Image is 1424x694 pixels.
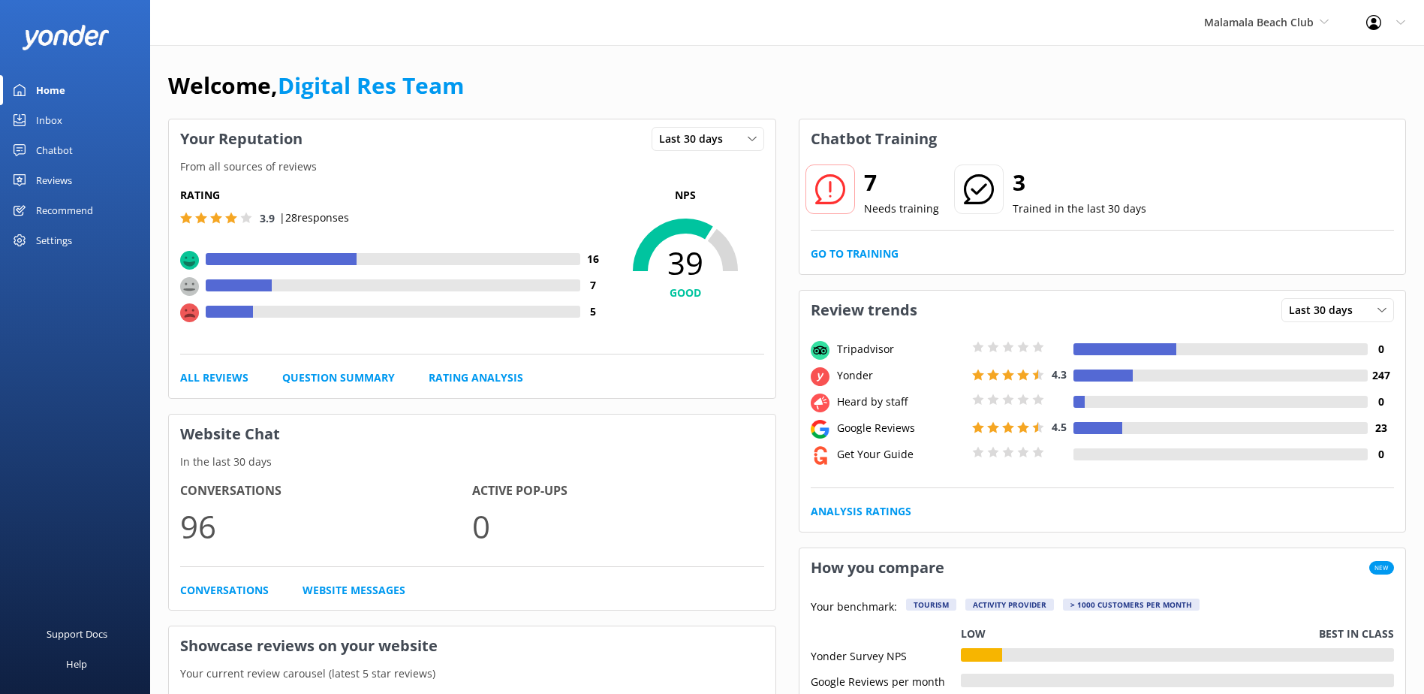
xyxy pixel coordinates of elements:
[180,370,248,386] a: All Reviews
[169,626,775,665] h3: Showcase reviews on your website
[906,599,956,611] div: Tourism
[811,674,961,687] div: Google Reviews per month
[23,25,109,50] img: yonder-white-logo.png
[961,626,986,642] p: Low
[1204,15,1314,29] span: Malamala Beach Club
[811,599,897,617] p: Your benchmark:
[607,285,764,301] h4: GOOD
[260,211,275,225] span: 3.9
[303,582,405,599] a: Website Messages
[965,599,1054,611] div: Activity Provider
[580,251,607,267] h4: 16
[811,648,961,662] div: Yonder Survey NPS
[168,68,464,104] h1: Welcome,
[833,394,968,410] div: Heard by staff
[1052,420,1067,434] span: 4.5
[1368,446,1394,463] h4: 0
[864,164,939,201] h2: 7
[1369,561,1394,575] span: New
[580,277,607,294] h4: 7
[169,665,775,682] p: Your current review carousel (latest 5 star reviews)
[1368,394,1394,410] h4: 0
[1289,302,1362,318] span: Last 30 days
[1013,201,1146,217] p: Trained in the last 30 days
[659,131,732,147] span: Last 30 days
[1052,367,1067,382] span: 4.3
[1319,626,1394,642] p: Best in class
[811,246,899,262] a: Go to Training
[279,210,349,226] p: | 28 responses
[799,548,956,587] h3: How you compare
[180,582,269,599] a: Conversations
[1013,164,1146,201] h2: 3
[36,165,72,195] div: Reviews
[811,503,911,520] a: Analysis Ratings
[169,454,775,470] p: In the last 30 days
[472,501,764,551] p: 0
[180,481,472,501] h4: Conversations
[580,303,607,320] h4: 5
[36,135,73,165] div: Chatbot
[180,501,472,551] p: 96
[799,119,948,158] h3: Chatbot Training
[607,187,764,204] p: NPS
[47,619,107,649] div: Support Docs
[833,367,968,384] div: Yonder
[282,370,395,386] a: Question Summary
[833,446,968,463] div: Get Your Guide
[1063,599,1200,611] div: > 1000 customers per month
[169,119,314,158] h3: Your Reputation
[36,195,93,225] div: Recommend
[180,187,607,204] h5: Rating
[472,481,764,501] h4: Active Pop-ups
[66,649,87,679] div: Help
[169,415,775,454] h3: Website Chat
[607,244,764,282] span: 39
[429,370,523,386] a: Rating Analysis
[1368,341,1394,358] h4: 0
[36,225,72,255] div: Settings
[36,75,65,105] div: Home
[833,341,968,358] div: Tripadvisor
[833,420,968,436] div: Google Reviews
[864,201,939,217] p: Needs training
[799,291,929,330] h3: Review trends
[1368,420,1394,436] h4: 23
[36,105,62,135] div: Inbox
[1368,367,1394,384] h4: 247
[169,158,775,175] p: From all sources of reviews
[278,70,464,101] a: Digital Res Team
